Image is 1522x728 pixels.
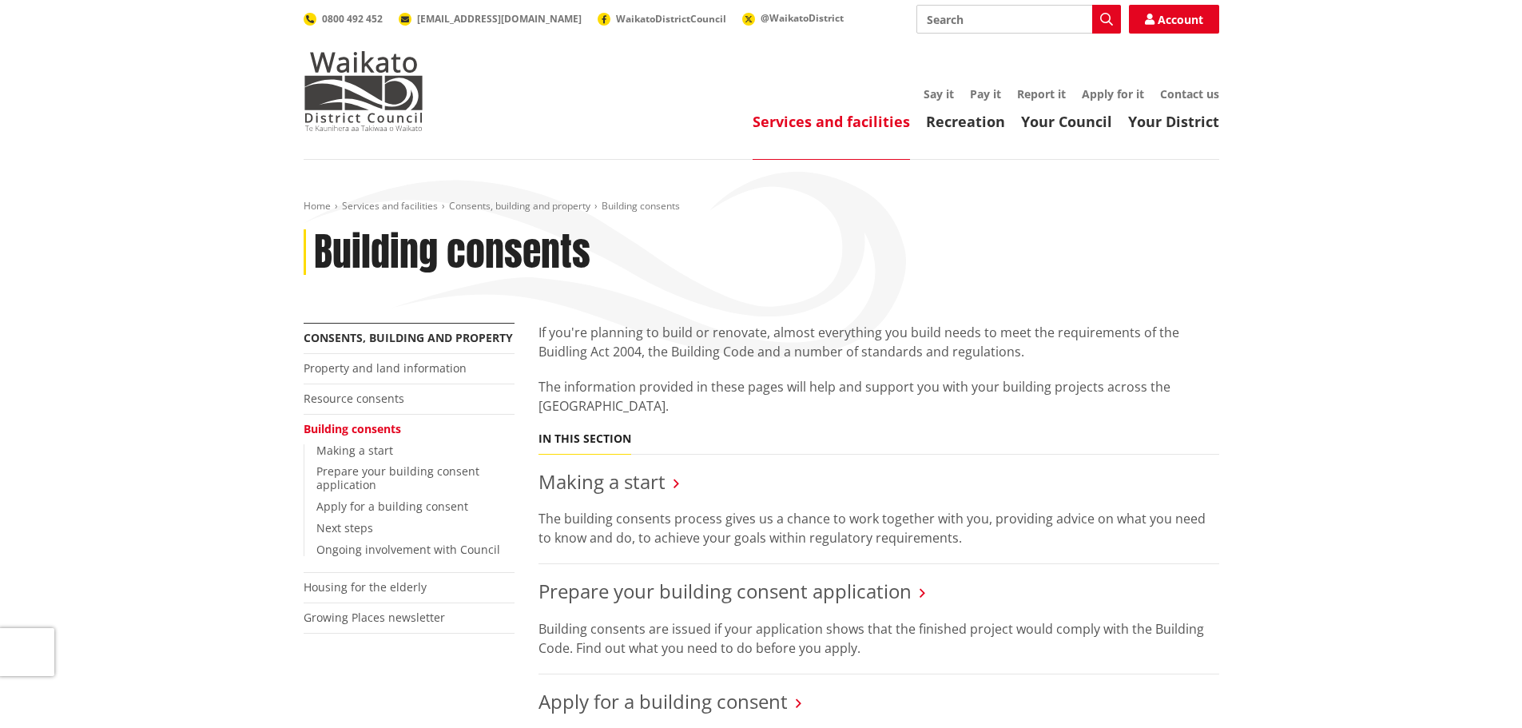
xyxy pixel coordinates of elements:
[304,200,1219,213] nav: breadcrumb
[538,468,666,495] a: Making a start
[304,610,445,625] a: Growing Places newsletter
[417,12,582,26] span: [EMAIL_ADDRESS][DOMAIN_NAME]
[316,463,479,492] a: Prepare your building consent application
[538,509,1219,547] p: The building consents process gives us a chance to work together with you, providing advice on wh...
[753,112,910,131] a: Services and facilities
[761,11,844,25] span: @WaikatoDistrict
[1160,86,1219,101] a: Contact us
[1128,112,1219,131] a: Your District
[314,229,590,276] h1: Building consents
[304,579,427,595] a: Housing for the elderly
[970,86,1001,101] a: Pay it
[924,86,954,101] a: Say it
[316,443,393,458] a: Making a start
[1129,5,1219,34] a: Account
[342,199,438,213] a: Services and facilities
[598,12,726,26] a: WaikatoDistrictCouncil
[304,421,401,436] a: Building consents
[316,520,373,535] a: Next steps
[399,12,582,26] a: [EMAIL_ADDRESS][DOMAIN_NAME]
[304,51,423,131] img: Waikato District Council - Te Kaunihera aa Takiwaa o Waikato
[449,199,590,213] a: Consents, building and property
[616,12,726,26] span: WaikatoDistrictCouncil
[304,330,513,345] a: Consents, building and property
[304,12,383,26] a: 0800 492 452
[742,11,844,25] a: @WaikatoDistrict
[304,199,331,213] a: Home
[304,360,467,376] a: Property and land information
[316,499,468,514] a: Apply for a building consent
[538,688,788,714] a: Apply for a building consent
[1082,86,1144,101] a: Apply for it
[538,619,1219,658] p: Building consents are issued if your application shows that the finished project would comply wit...
[538,323,1219,361] p: If you're planning to build or renovate, almost everything you build needs to meet the requiremen...
[538,578,912,604] a: Prepare your building consent application
[916,5,1121,34] input: Search input
[1017,86,1066,101] a: Report it
[304,391,404,406] a: Resource consents
[316,542,500,557] a: Ongoing involvement with Council
[1021,112,1112,131] a: Your Council
[926,112,1005,131] a: Recreation
[602,199,680,213] span: Building consents
[322,12,383,26] span: 0800 492 452
[538,377,1219,416] p: The information provided in these pages will help and support you with your building projects acr...
[538,432,631,446] h5: In this section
